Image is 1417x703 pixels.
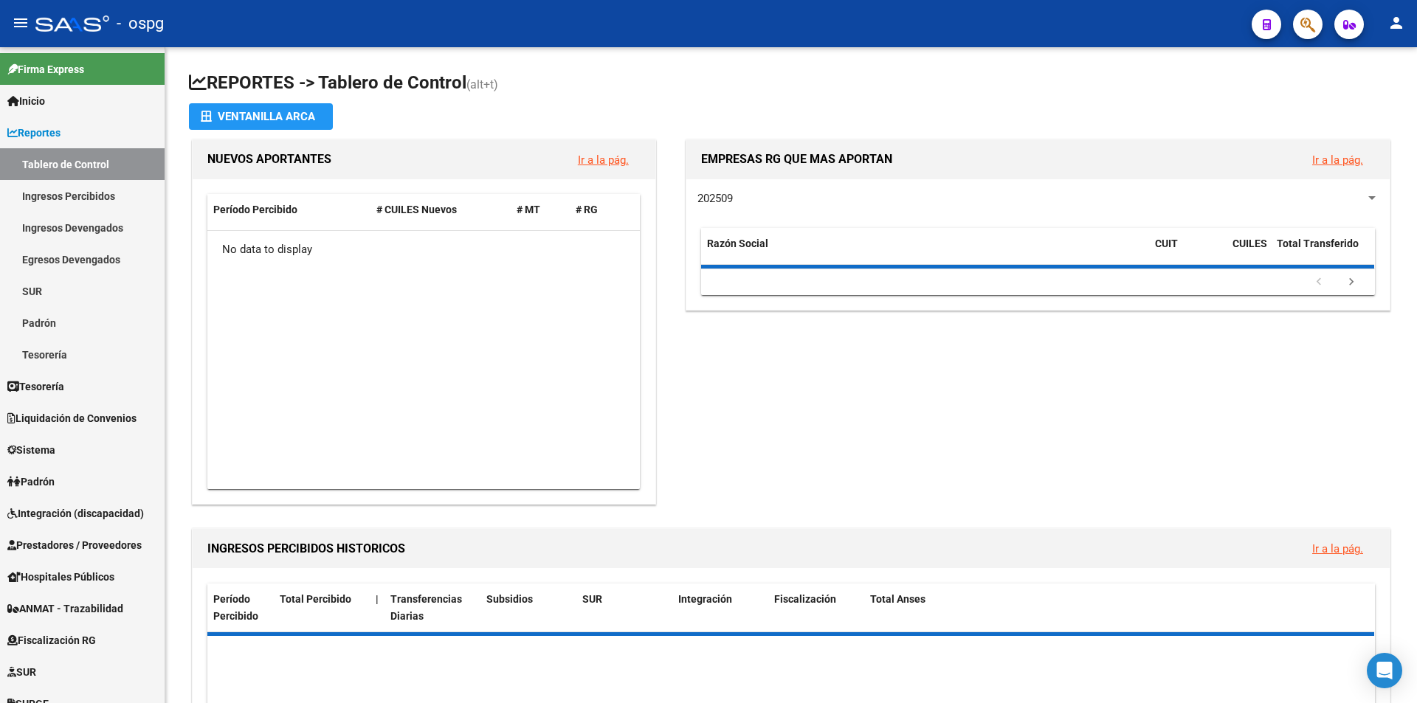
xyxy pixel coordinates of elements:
span: CUIT [1155,238,1178,249]
div: No data to display [207,231,640,268]
span: Integración (discapacidad) [7,505,144,522]
span: Integración [678,593,732,605]
span: # MT [517,204,540,215]
span: Total Anses [870,593,925,605]
span: Período Percibido [213,204,297,215]
datatable-header-cell: Transferencias Diarias [385,583,480,632]
span: Fiscalización [774,593,836,605]
datatable-header-cell: # MT [511,194,570,226]
span: Reportes [7,125,61,141]
span: NUEVOS APORTANTES [207,152,331,166]
a: go to next page [1337,274,1365,291]
datatable-header-cell: Razón Social [701,228,1149,277]
span: 202509 [697,192,733,205]
span: Prestadores / Proveedores [7,537,142,553]
mat-icon: person [1387,14,1405,32]
span: - ospg [117,7,164,40]
div: Ventanilla ARCA [201,103,321,130]
span: (alt+t) [466,77,498,91]
button: Ventanilla ARCA [189,103,333,130]
span: Período Percibido [213,593,258,622]
span: Fiscalización RG [7,632,96,648]
span: INGRESOS PERCIBIDOS HISTORICOS [207,541,405,555]
a: Ir a la pág. [1312,153,1363,167]
datatable-header-cell: Período Percibido [207,194,370,226]
datatable-header-cell: Total Anses [864,583,1363,632]
datatable-header-cell: Total Percibido [274,583,370,632]
span: EMPRESAS RG QUE MAS APORTAN [701,152,892,166]
datatable-header-cell: # RG [570,194,629,226]
datatable-header-cell: SUR [576,583,672,632]
span: Razón Social [707,238,768,249]
span: Inicio [7,93,45,109]
span: Firma Express [7,61,84,77]
span: Sistema [7,442,55,458]
datatable-header-cell: Total Transferido [1271,228,1374,277]
h1: REPORTES -> Tablero de Control [189,71,1393,97]
datatable-header-cell: CUILES [1227,228,1271,277]
span: Subsidios [486,593,533,605]
span: SUR [7,664,36,680]
button: Ir a la pág. [566,146,641,173]
datatable-header-cell: Período Percibido [207,583,274,632]
datatable-header-cell: Integración [672,583,768,632]
a: Ir a la pág. [1312,542,1363,555]
datatable-header-cell: Subsidios [480,583,576,632]
button: Ir a la pág. [1300,146,1375,173]
mat-icon: menu [12,14,30,32]
datatable-header-cell: # CUILES Nuevos [370,194,511,226]
span: # RG [576,204,598,215]
a: Ir a la pág. [578,153,629,167]
button: Ir a la pág. [1300,535,1375,562]
span: ANMAT - Trazabilidad [7,600,123,617]
span: Liquidación de Convenios [7,410,137,426]
span: Tesorería [7,378,64,395]
span: CUILES [1232,238,1267,249]
span: Padrón [7,474,55,490]
span: SUR [582,593,602,605]
span: # CUILES Nuevos [376,204,457,215]
span: Total Transferido [1277,238,1359,249]
datatable-header-cell: Fiscalización [768,583,864,632]
span: Hospitales Públicos [7,569,114,585]
span: Total Percibido [280,593,351,605]
div: Open Intercom Messenger [1367,653,1402,688]
a: go to previous page [1305,274,1333,291]
span: Transferencias Diarias [390,593,462,622]
span: | [376,593,379,605]
datatable-header-cell: | [370,583,385,632]
datatable-header-cell: CUIT [1149,228,1227,277]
